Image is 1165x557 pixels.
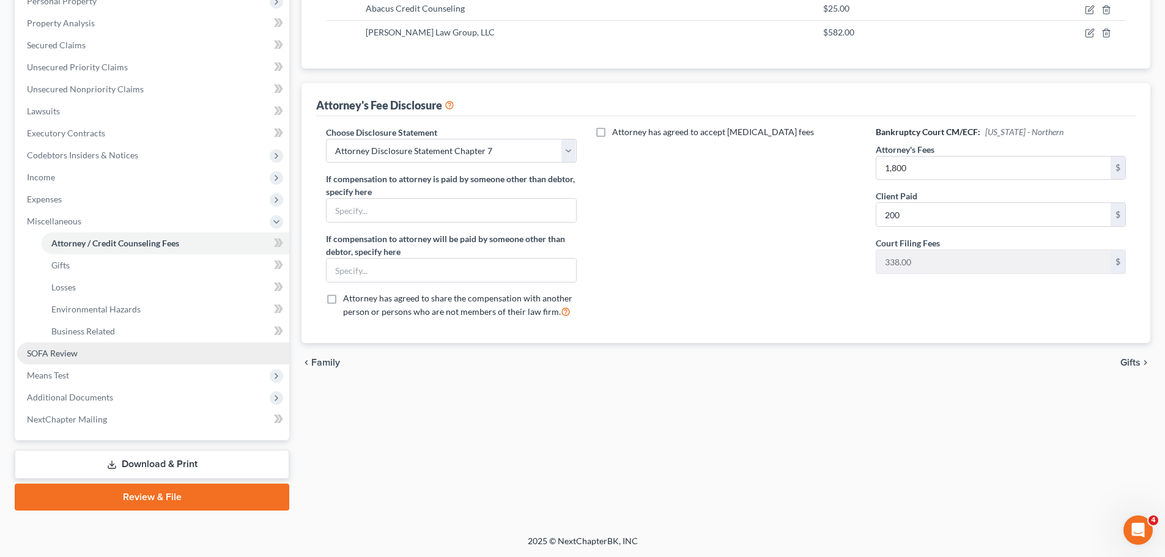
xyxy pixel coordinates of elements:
a: Download & Print [15,450,289,479]
span: [PERSON_NAME] Law Group, LLC [366,27,495,37]
span: Attorney has agreed to share the compensation with another person or persons who are not members ... [343,293,572,317]
a: Property Analysis [17,12,289,34]
span: Attorney has agreed to accept [MEDICAL_DATA] fees [612,127,814,137]
button: chevron_left Family [301,358,340,367]
h6: Bankruptcy Court CM/ECF: [876,126,1126,138]
a: SOFA Review [17,342,289,364]
span: Business Related [51,326,115,336]
span: Losses [51,282,76,292]
label: Choose Disclosure Statement [326,126,437,139]
span: [US_STATE] - Northern [985,127,1063,137]
span: NextChapter Mailing [27,414,107,424]
span: 4 [1148,515,1158,525]
span: $25.00 [823,3,849,13]
div: Attorney's Fee Disclosure [316,98,454,113]
div: 2025 © NextChapterBK, INC [234,535,931,557]
a: Review & File [15,484,289,511]
button: Gifts chevron_right [1120,358,1150,367]
div: $ [1111,157,1125,180]
span: Gifts [1120,358,1141,367]
label: Client Paid [876,190,917,202]
span: Unsecured Nonpriority Claims [27,84,144,94]
a: Unsecured Priority Claims [17,56,289,78]
input: 0.00 [876,250,1111,273]
i: chevron_right [1141,358,1150,367]
a: Business Related [42,320,289,342]
span: Income [27,172,55,182]
a: Executory Contracts [17,122,289,144]
label: Attorney's Fees [876,143,934,156]
a: Lawsuits [17,100,289,122]
span: $582.00 [823,27,854,37]
a: NextChapter Mailing [17,408,289,430]
span: Codebtors Insiders & Notices [27,150,138,160]
span: Gifts [51,260,70,270]
span: Abacus Credit Counseling [366,3,465,13]
input: Specify... [327,199,575,222]
label: If compensation to attorney will be paid by someone other than debtor, specify here [326,232,576,258]
span: Family [311,358,340,367]
div: $ [1111,250,1125,273]
span: Additional Documents [27,392,113,402]
span: SOFA Review [27,348,78,358]
span: Expenses [27,194,62,204]
input: Specify... [327,259,575,282]
a: Attorney / Credit Counseling Fees [42,232,289,254]
input: 0.00 [876,203,1111,226]
label: If compensation to attorney is paid by someone other than debtor, specify here [326,172,576,198]
span: Executory Contracts [27,128,105,138]
div: $ [1111,203,1125,226]
i: chevron_left [301,358,311,367]
a: Secured Claims [17,34,289,56]
a: Unsecured Nonpriority Claims [17,78,289,100]
a: Environmental Hazards [42,298,289,320]
label: Court Filing Fees [876,237,940,249]
span: Secured Claims [27,40,86,50]
iframe: Intercom live chat [1123,515,1153,545]
span: Means Test [27,370,69,380]
span: Lawsuits [27,106,60,116]
span: Attorney / Credit Counseling Fees [51,238,179,248]
span: Property Analysis [27,18,95,28]
a: Gifts [42,254,289,276]
span: Miscellaneous [27,216,81,226]
a: Losses [42,276,289,298]
span: Environmental Hazards [51,304,141,314]
span: Unsecured Priority Claims [27,62,128,72]
input: 0.00 [876,157,1111,180]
